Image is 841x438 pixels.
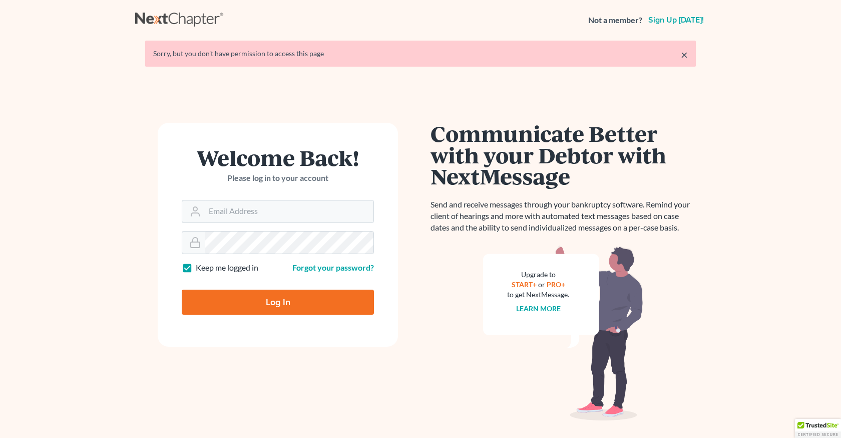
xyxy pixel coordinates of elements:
strong: Not a member? [588,15,642,26]
h1: Communicate Better with your Debtor with NextMessage [431,123,696,187]
div: TrustedSite Certified [795,419,841,438]
div: Sorry, but you don't have permission to access this page [153,49,688,59]
div: to get NextMessage. [507,290,569,300]
a: Learn more [516,304,561,313]
a: START+ [512,280,537,289]
input: Email Address [205,200,373,223]
p: Please log in to your account [182,172,374,184]
p: Send and receive messages through your bankruptcy software. Remind your client of hearings and mo... [431,199,696,234]
a: Sign up [DATE]! [646,16,706,24]
input: Log In [182,290,374,315]
h1: Welcome Back! [182,147,374,168]
a: Forgot your password? [292,263,374,272]
label: Keep me logged in [196,262,258,274]
span: or [538,280,545,289]
a: PRO+ [547,280,565,289]
a: × [681,49,688,61]
img: nextmessage_bg-59042aed3d76b12b5cd301f8e5b87938c9018125f34e5fa2b7a6b67550977c72.svg [483,246,643,421]
div: Upgrade to [507,270,569,280]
